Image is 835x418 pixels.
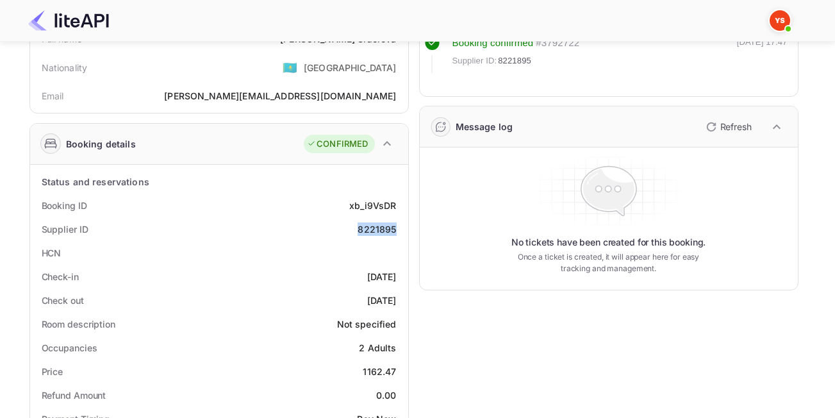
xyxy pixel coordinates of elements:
[770,10,790,31] img: Yandex Support
[42,317,115,331] div: Room description
[367,294,397,307] div: [DATE]
[349,199,396,212] div: xb_i9VsDR
[508,251,710,274] p: Once a ticket is created, it will appear here for easy tracking and management.
[42,61,88,74] div: Nationality
[42,246,62,260] div: HCN
[536,36,579,51] div: # 3792722
[367,270,397,283] div: [DATE]
[337,317,397,331] div: Not specified
[363,365,396,378] div: 1162.47
[452,36,534,51] div: Booking confirmed
[42,199,87,212] div: Booking ID
[42,341,97,355] div: Occupancies
[42,389,106,402] div: Refund Amount
[737,36,788,73] div: [DATE] 17:47
[42,175,149,188] div: Status and reservations
[359,341,396,355] div: 2 Adults
[28,10,109,31] img: LiteAPI Logo
[42,365,63,378] div: Price
[511,236,706,249] p: No tickets have been created for this booking.
[42,294,84,307] div: Check out
[699,117,757,137] button: Refresh
[42,222,88,236] div: Supplier ID
[358,222,396,236] div: 8221895
[283,56,297,79] span: United States
[164,89,396,103] div: [PERSON_NAME][EMAIL_ADDRESS][DOMAIN_NAME]
[42,270,79,283] div: Check-in
[42,89,64,103] div: Email
[307,138,368,151] div: CONFIRMED
[66,137,136,151] div: Booking details
[304,61,397,74] div: [GEOGRAPHIC_DATA]
[452,54,497,67] span: Supplier ID:
[498,54,531,67] span: 8221895
[456,120,513,133] div: Message log
[376,389,397,402] div: 0.00
[720,120,752,133] p: Refresh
